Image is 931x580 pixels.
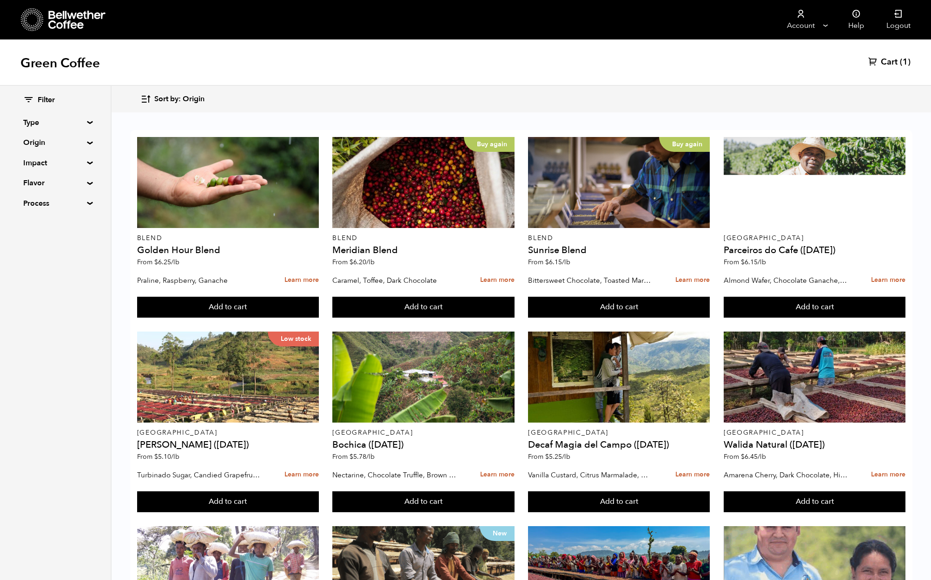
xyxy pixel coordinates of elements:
span: Cart [881,57,898,68]
span: $ [154,452,158,461]
a: Cart (1) [868,57,911,68]
span: From [332,452,375,461]
bdi: 6.20 [350,258,375,267]
span: $ [350,258,353,267]
a: Low stock [137,332,319,423]
p: [GEOGRAPHIC_DATA] [724,235,905,241]
span: $ [154,258,158,267]
p: [GEOGRAPHIC_DATA] [528,430,710,436]
h4: Meridian Blend [332,246,514,255]
h4: Walida Natural ([DATE]) [724,440,905,450]
bdi: 6.15 [545,258,570,267]
h4: Parceiros do Cafe ([DATE]) [724,246,905,255]
p: [GEOGRAPHIC_DATA] [332,430,514,436]
span: $ [545,452,549,461]
span: From [137,452,179,461]
p: Buy again [464,137,515,152]
p: Turbinado Sugar, Candied Grapefruit, Spiced Plum [137,468,261,482]
p: Bittersweet Chocolate, Toasted Marshmallow, Candied Orange, Praline [528,274,652,287]
button: Add to cart [332,297,514,318]
span: /lb [366,452,375,461]
bdi: 5.25 [545,452,570,461]
span: $ [741,452,745,461]
bdi: 5.10 [154,452,179,461]
h4: Bochica ([DATE]) [332,440,514,450]
p: New [480,526,515,541]
span: /lb [562,258,570,267]
p: Blend [137,235,319,241]
a: Learn more [675,465,710,485]
h4: Decaf Magia del Campo ([DATE]) [528,440,710,450]
h4: Golden Hour Blend [137,246,319,255]
span: /lb [366,258,375,267]
span: /lb [758,452,766,461]
summary: Process [23,198,87,209]
p: Caramel, Toffee, Dark Chocolate [332,274,456,287]
span: /lb [758,258,766,267]
summary: Impact [23,157,87,169]
p: Blend [332,235,514,241]
p: Low stock [268,332,319,346]
p: Nectarine, Chocolate Truffle, Brown Sugar [332,468,456,482]
summary: Origin [23,137,87,148]
p: Praline, Raspberry, Ganache [137,274,261,287]
span: /lb [171,452,179,461]
span: $ [545,258,549,267]
button: Add to cart [332,491,514,513]
a: Learn more [284,465,319,485]
summary: Type [23,117,87,128]
button: Add to cart [528,491,710,513]
a: Learn more [871,465,905,485]
span: Sort by: Origin [154,94,205,104]
span: Filter [38,95,55,105]
h4: [PERSON_NAME] ([DATE]) [137,440,319,450]
button: Add to cart [137,297,319,318]
p: Buy again [659,137,710,152]
a: Learn more [284,270,319,290]
span: From [724,258,766,267]
summary: Flavor [23,177,87,189]
bdi: 6.25 [154,258,179,267]
span: From [137,258,179,267]
a: Buy again [528,137,710,228]
span: $ [741,258,745,267]
bdi: 6.15 [741,258,766,267]
span: (1) [900,57,911,68]
p: [GEOGRAPHIC_DATA] [137,430,319,436]
span: $ [350,452,353,461]
a: Learn more [480,465,515,485]
span: From [724,452,766,461]
h4: Sunrise Blend [528,246,710,255]
bdi: 6.45 [741,452,766,461]
button: Add to cart [724,297,905,318]
a: Buy again [332,137,514,228]
button: Sort by: Origin [140,88,205,110]
h1: Green Coffee [20,55,100,72]
p: Amarena Cherry, Dark Chocolate, Hibiscus [724,468,847,482]
span: From [332,258,375,267]
bdi: 5.78 [350,452,375,461]
button: Add to cart [528,297,710,318]
p: Blend [528,235,710,241]
p: [GEOGRAPHIC_DATA] [724,430,905,436]
span: From [528,258,570,267]
button: Add to cart [724,491,905,513]
span: /lb [171,258,179,267]
p: Almond Wafer, Chocolate Ganache, Bing Cherry [724,274,847,287]
span: /lb [562,452,570,461]
a: Learn more [480,270,515,290]
p: Vanilla Custard, Citrus Marmalade, Caramel [528,468,652,482]
a: Learn more [871,270,905,290]
button: Add to cart [137,491,319,513]
a: Learn more [675,270,710,290]
span: From [528,452,570,461]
